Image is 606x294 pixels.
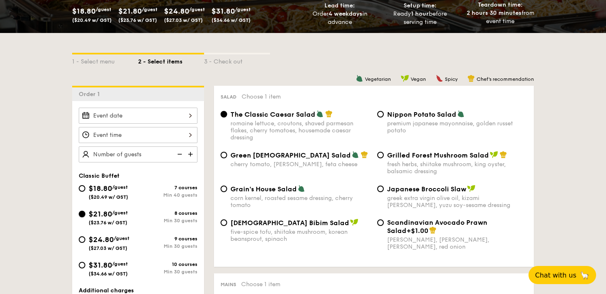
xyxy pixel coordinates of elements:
[387,236,527,250] div: [PERSON_NAME], [PERSON_NAME], [PERSON_NAME], red onion
[72,54,138,66] div: 1 - Select menu
[138,236,197,242] div: 9 courses
[429,226,437,234] img: icon-chef-hat.a58ddaea.svg
[89,271,128,277] span: ($34.66 w/ GST)
[138,192,197,198] div: Min 40 guests
[356,75,363,82] img: icon-vegetarian.fe4039eb.svg
[118,7,142,16] span: $21.80
[490,151,498,158] img: icon-vegan.f8ff3823.svg
[79,236,85,243] input: $24.80/guest($27.03 w/ GST)9 coursesMin 30 guests
[221,186,227,192] input: Grain's House Saladcorn kernel, roasted sesame dressing, cherry tomato
[230,185,297,193] span: Grain's House Salad
[89,209,112,219] span: $21.80
[387,120,527,134] div: premium japanese mayonnaise, golden russet potato
[303,10,377,26] div: Order in advance
[230,120,371,141] div: romaine lettuce, croutons, shaved parmesan flakes, cherry tomatoes, housemade caesar dressing
[138,243,197,249] div: Min 30 guests
[89,235,114,244] span: $24.80
[189,7,205,12] span: /guest
[79,185,85,192] input: $18.80/guest($20.49 w/ GST)7 coursesMin 40 guests
[329,10,362,17] strong: 4 weekdays
[387,185,466,193] span: Japanese Broccoli Slaw
[230,228,371,242] div: five-spice tofu, shiitake mushroom, korean beansprout, spinach
[387,219,487,235] span: Scandinavian Avocado Prawn Salad
[477,76,534,82] span: Chef's recommendation
[138,54,204,66] div: 2 - Select items
[377,186,384,192] input: Japanese Broccoli Slawgreek extra virgin olive oil, kizami [PERSON_NAME], yuzu soy-sesame dressing
[221,219,227,226] input: [DEMOGRAPHIC_DATA] Bibim Saladfive-spice tofu, shiitake mushroom, korean beansprout, spinach
[221,152,227,158] input: Green [DEMOGRAPHIC_DATA] Saladcherry tomato, [PERSON_NAME], feta cheese
[478,1,523,8] span: Teardown time:
[138,218,197,223] div: Min 30 guests
[387,111,456,118] span: Nippon Potato Salad
[365,76,391,82] span: Vegetarian
[387,151,489,159] span: Grilled Forest Mushroom Salad
[112,261,128,267] span: /guest
[164,7,189,16] span: $24.80
[79,108,197,124] input: Event date
[173,146,185,162] img: icon-reduce.1d2dbef1.svg
[230,161,371,168] div: cherry tomato, [PERSON_NAME], feta cheese
[387,195,527,209] div: greek extra virgin olive oil, kizami [PERSON_NAME], yuzu soy-sesame dressing
[164,17,203,23] span: ($27.03 w/ GST)
[185,146,197,162] img: icon-add.58712e84.svg
[72,7,96,16] span: $18.80
[316,110,324,118] img: icon-vegetarian.fe4039eb.svg
[404,2,437,9] span: Setup time:
[463,9,537,26] div: from event time
[138,269,197,275] div: Min 30 guests
[211,7,235,16] span: $31.80
[528,266,596,284] button: Chat with us🦙
[580,270,590,280] span: 🦙
[79,91,103,98] span: Order 1
[204,54,270,66] div: 3 - Check out
[324,2,355,9] span: Lead time:
[79,172,120,179] span: Classic Buffet
[79,127,197,143] input: Event time
[361,151,368,158] img: icon-chef-hat.a58ddaea.svg
[221,282,236,287] span: Mains
[352,151,359,158] img: icon-vegetarian.fe4039eb.svg
[241,281,280,288] span: Choose 1 item
[500,151,507,158] img: icon-chef-hat.a58ddaea.svg
[96,7,111,12] span: /guest
[436,75,443,82] img: icon-spicy.37a8142b.svg
[377,111,384,118] input: Nippon Potato Saladpremium japanese mayonnaise, golden russet potato
[142,7,157,12] span: /guest
[89,184,112,193] span: $18.80
[411,76,426,82] span: Vegan
[325,110,333,118] img: icon-chef-hat.a58ddaea.svg
[112,184,128,190] span: /guest
[350,219,358,226] img: icon-vegan.f8ff3823.svg
[298,185,305,192] img: icon-vegetarian.fe4039eb.svg
[411,10,429,17] strong: 1 hour
[445,76,458,82] span: Spicy
[457,110,465,118] img: icon-vegetarian.fe4039eb.svg
[387,161,527,175] div: fresh herbs, shiitake mushroom, king oyster, balsamic dressing
[467,75,475,82] img: icon-chef-hat.a58ddaea.svg
[89,245,127,251] span: ($27.03 w/ GST)
[535,271,576,279] span: Chat with us
[138,261,197,267] div: 10 courses
[89,220,127,226] span: ($23.76 w/ GST)
[79,211,85,217] input: $21.80/guest($23.76 w/ GST)8 coursesMin 30 guests
[467,9,521,16] strong: 2 hours 30 minutes
[112,210,128,216] span: /guest
[89,194,128,200] span: ($20.49 w/ GST)
[230,219,349,227] span: [DEMOGRAPHIC_DATA] Bibim Salad
[230,111,315,118] span: The Classic Caesar Salad
[221,111,227,118] input: The Classic Caesar Saladromaine lettuce, croutons, shaved parmesan flakes, cherry tomatoes, house...
[235,7,251,12] span: /guest
[230,195,371,209] div: corn kernel, roasted sesame dressing, cherry tomato
[377,219,384,226] input: Scandinavian Avocado Prawn Salad+$1.00[PERSON_NAME], [PERSON_NAME], [PERSON_NAME], red onion
[118,17,157,23] span: ($23.76 w/ GST)
[211,17,251,23] span: ($34.66 w/ GST)
[79,262,85,268] input: $31.80/guest($34.66 w/ GST)10 coursesMin 30 guests
[138,185,197,191] div: 7 courses
[383,10,457,26] div: Ready before serving time
[89,261,112,270] span: $31.80
[406,227,428,235] span: +$1.00
[401,75,409,82] img: icon-vegan.f8ff3823.svg
[221,94,237,100] span: Salad
[230,151,351,159] span: Green [DEMOGRAPHIC_DATA] Salad
[72,17,112,23] span: ($20.49 w/ GST)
